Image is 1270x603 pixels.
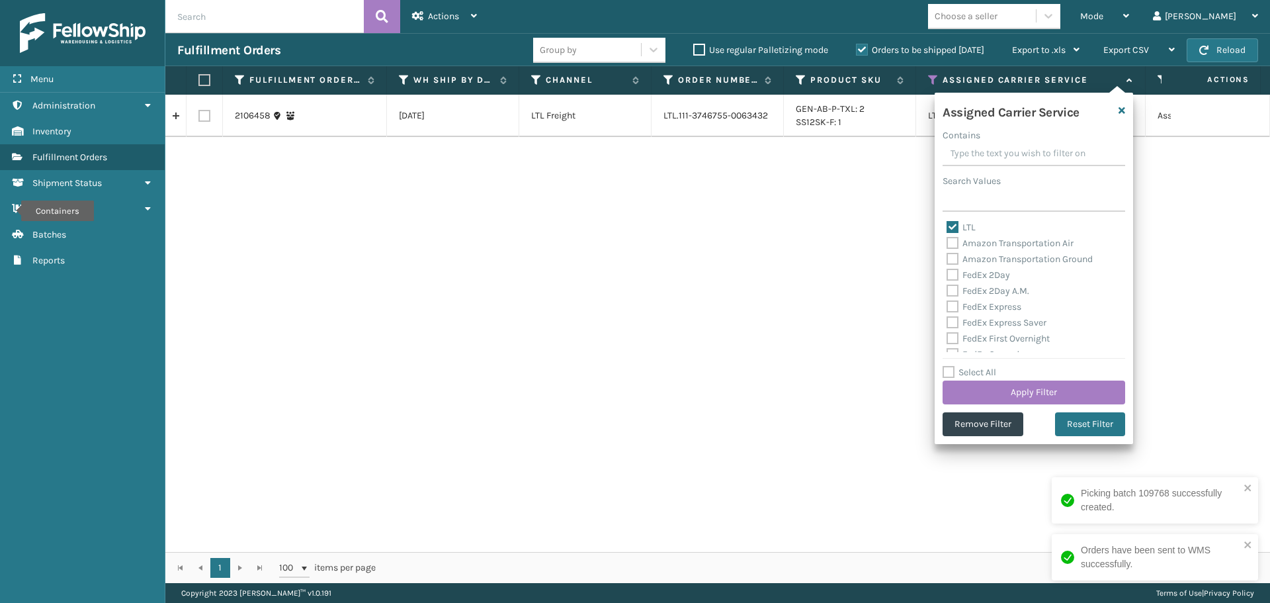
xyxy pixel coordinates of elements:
h3: Fulfillment Orders [177,42,280,58]
p: Copyright 2023 [PERSON_NAME]™ v 1.0.191 [181,583,331,603]
button: Remove Filter [943,412,1023,436]
label: LTL [947,222,976,233]
img: logo [20,13,146,53]
label: Orders to be shipped [DATE] [856,44,984,56]
button: close [1244,539,1253,552]
button: close [1244,483,1253,495]
span: Administration [32,100,95,111]
input: Type the text you wish to filter on [943,142,1125,166]
span: Shipment Status [32,177,102,189]
label: FedEx Express Saver [947,317,1046,328]
div: Picking batch 109768 successfully created. [1081,487,1240,514]
div: Choose a seller [935,9,997,23]
div: 1 - 1 of 1 items [394,561,1255,575]
label: Channel [546,74,626,86]
span: Actions [1165,69,1257,91]
label: FedEx First Overnight [947,333,1050,344]
span: Reports [32,255,65,266]
td: LTL Freight [519,95,652,137]
a: 1 [210,558,230,578]
label: Amazon Transportation Air [947,238,1074,249]
div: Orders have been sent to WMS successfully. [1081,543,1240,571]
label: WH Ship By Date [413,74,493,86]
span: Containers [32,203,78,214]
label: FedEx Ground [947,349,1019,360]
span: Actions [428,11,459,22]
label: Search Values [943,174,1001,188]
label: Product SKU [810,74,890,86]
span: Export CSV [1103,44,1149,56]
label: Amazon Transportation Ground [947,254,1093,265]
td: LTL [916,95,1146,137]
label: Fulfillment Order Id [249,74,361,86]
a: 2106458 [235,109,271,122]
button: Apply Filter [943,381,1125,404]
span: Batches [32,229,66,240]
label: Use regular Palletizing mode [693,44,828,56]
td: LTL.111-3746755-0063432 [652,95,784,137]
label: Assigned Carrier Service [943,74,1120,86]
span: 100 [279,561,299,575]
label: Order Number [678,74,758,86]
span: Mode [1080,11,1103,22]
a: GEN-AB-P-TXL: 2 [796,103,865,115]
label: Contains [943,128,980,142]
span: Fulfillment Orders [32,152,107,163]
span: items per page [279,558,376,578]
button: Reset Filter [1055,412,1125,436]
button: Reload [1187,38,1258,62]
label: Select All [943,367,996,378]
span: Export to .xls [1012,44,1066,56]
div: Group by [540,43,577,57]
td: [DATE] [387,95,519,137]
label: FedEx 2Day A.M. [947,285,1029,297]
label: FedEx 2Day [947,269,1010,281]
h4: Assigned Carrier Service [943,101,1079,120]
span: Menu [30,73,54,85]
label: FedEx Express [947,301,1021,312]
span: Inventory [32,126,71,137]
a: SS12SK-F: 1 [796,116,841,128]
